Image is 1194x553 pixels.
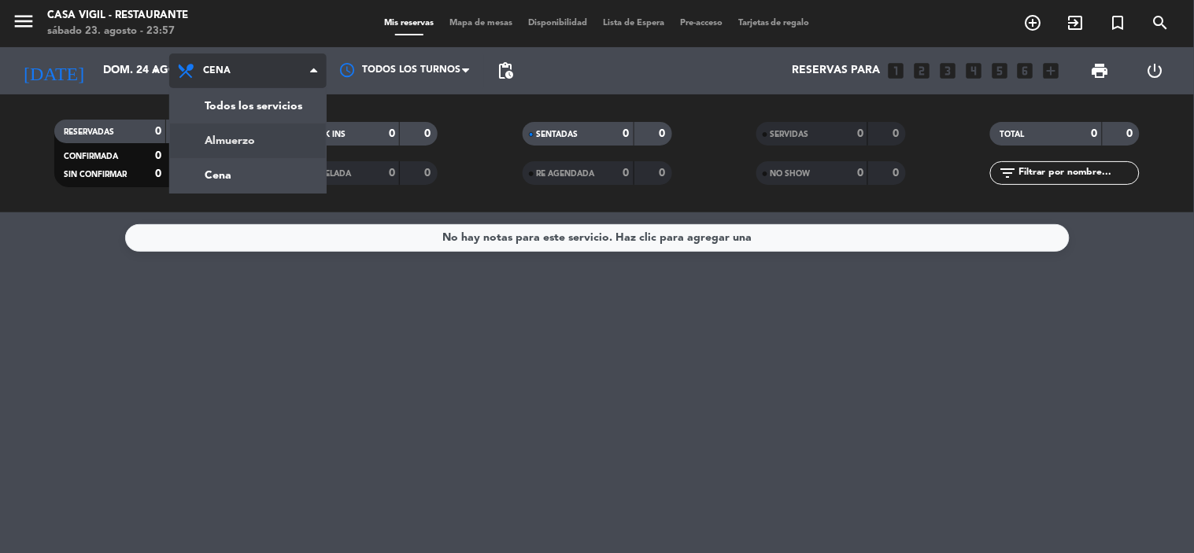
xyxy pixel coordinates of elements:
[170,158,326,193] a: Cena
[893,168,902,179] strong: 0
[12,53,95,88] i: [DATE]
[659,128,668,139] strong: 0
[64,153,118,160] span: CONFIRMADA
[442,229,752,247] div: No hay notas para este servicio. Haz clic para agregar una
[537,170,595,178] span: RE AGENDADA
[425,168,434,179] strong: 0
[937,61,958,81] i: looks_3
[623,128,630,139] strong: 0
[155,126,161,137] strong: 0
[1128,47,1182,94] div: LOG OUT
[389,168,395,179] strong: 0
[595,19,672,28] span: Lista de Espera
[1000,131,1024,138] span: TOTAL
[1015,61,1036,81] i: looks_6
[1066,13,1085,32] i: exit_to_app
[170,124,326,158] a: Almuerzo
[302,170,351,178] span: CANCELADA
[857,168,863,179] strong: 0
[1145,61,1164,80] i: power_settings_new
[389,128,395,139] strong: 0
[911,61,932,81] i: looks_two
[857,128,863,139] strong: 0
[1109,13,1128,32] i: turned_in_not
[1092,128,1098,139] strong: 0
[1024,13,1043,32] i: add_circle_outline
[771,131,809,138] span: SERVIDAS
[1127,128,1137,139] strong: 0
[47,8,188,24] div: Casa Vigil - Restaurante
[203,65,231,76] span: Cena
[146,61,165,80] i: arrow_drop_down
[893,128,902,139] strong: 0
[12,9,35,39] button: menu
[989,61,1010,81] i: looks_5
[998,164,1017,182] i: filter_list
[792,65,880,77] span: Reservas para
[659,168,668,179] strong: 0
[425,128,434,139] strong: 0
[496,61,515,80] span: pending_actions
[155,150,161,161] strong: 0
[442,19,520,28] span: Mapa de mesas
[771,170,811,178] span: NO SHOW
[672,19,730,28] span: Pre-acceso
[520,19,595,28] span: Disponibilidad
[64,171,127,179] span: SIN CONFIRMAR
[155,168,161,179] strong: 0
[170,89,326,124] a: Todos los servicios
[537,131,579,138] span: SENTADAS
[885,61,906,81] i: looks_one
[963,61,984,81] i: looks_4
[1017,164,1139,182] input: Filtrar por nombre...
[47,24,188,39] div: sábado 23. agosto - 23:57
[623,168,630,179] strong: 0
[12,9,35,33] i: menu
[1091,61,1110,80] span: print
[730,19,818,28] span: Tarjetas de regalo
[64,128,114,136] span: RESERVADAS
[1151,13,1170,32] i: search
[1041,61,1062,81] i: add_box
[376,19,442,28] span: Mis reservas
